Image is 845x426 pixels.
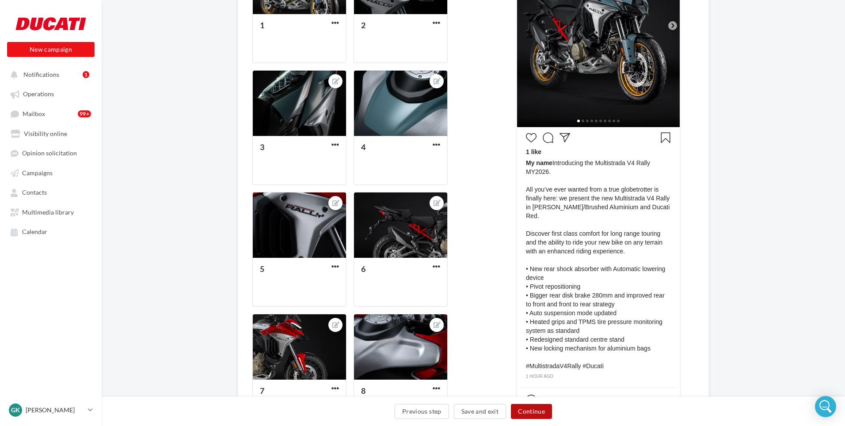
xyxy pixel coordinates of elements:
div: 1 hour ago [526,373,671,381]
span: My name [526,159,552,166]
span: Campaigns [22,169,53,177]
a: Contacts [5,184,96,200]
a: Opinion solicitation [5,145,96,161]
span: Multimedia library [22,208,74,216]
a: GK [PERSON_NAME] [7,402,95,418]
p: [PERSON_NAME] [26,406,84,415]
span: Operations [23,90,54,98]
div: 2 [361,20,365,30]
div: 5 [260,264,264,274]
span: Contacts [22,189,47,196]
button: Save and exit [454,404,506,419]
div: 1 [83,71,89,78]
div: 4 [361,142,365,152]
div: 1 [260,20,264,30]
span: GK [11,406,20,415]
button: New campaign [7,42,95,57]
button: Notifications 1 [5,66,93,82]
div: Open Intercom Messenger [815,396,836,417]
a: Visibility online [5,125,96,141]
a: Mailbox99+ [5,106,96,122]
svg: Emoji [526,395,537,405]
button: Continue [511,404,552,419]
div: 1 like [526,147,671,158]
div: 3 [260,142,264,152]
svg: Commenter [543,132,553,143]
div: 99+ [78,110,91,117]
span: Mailbox [23,110,45,117]
div: 8 [361,386,365,396]
button: Previous step [395,404,449,419]
span: Calendar [22,228,47,236]
span: Notifications [23,71,59,78]
span: Visibility online [24,130,67,137]
div: 6 [361,264,365,274]
span: Opinion solicitation [22,150,77,157]
a: Multimedia library [5,204,96,220]
a: Calendar [5,223,96,239]
svg: J’aime [526,132,537,143]
div: 7 [260,386,264,396]
span: Introducing the Multistrada V4 Rally MY2026. All you’ve ever wanted from a true globetrotter is f... [526,158,671,370]
svg: Partager la publication [560,132,570,143]
a: Campaigns [5,165,96,181]
svg: Enregistrer [660,132,671,143]
div: Add a comment... [543,395,591,404]
a: Operations [5,86,96,102]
